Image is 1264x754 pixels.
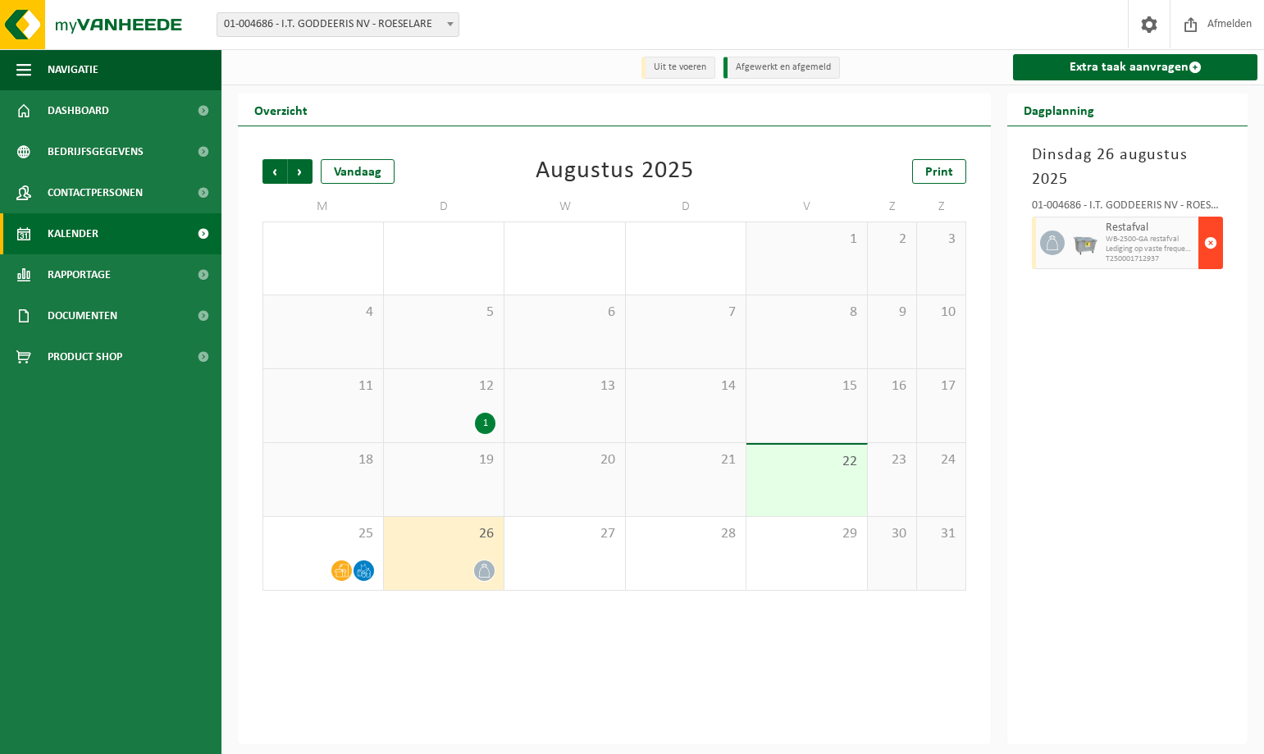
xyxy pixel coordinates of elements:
span: Print [925,166,953,179]
span: 12 [392,377,496,395]
span: Navigatie [48,49,98,90]
span: WB-2500-GA restafval [1106,235,1194,244]
span: Lediging op vaste frequentie [1106,244,1194,254]
div: Augustus 2025 [536,159,694,184]
td: W [504,192,626,222]
span: 20 [513,451,617,469]
span: 5 [392,304,496,322]
td: D [626,192,747,222]
span: 29 [755,525,859,543]
span: 9 [876,304,908,322]
span: Kalender [48,213,98,254]
span: 01-004686 - I.T. GODDEERIS NV - ROESELARE [217,13,459,36]
span: Restafval [1106,222,1194,235]
td: Z [917,192,966,222]
span: 4 [272,304,375,322]
span: 2 [876,231,908,249]
td: Z [868,192,917,222]
td: M [262,192,384,222]
span: 8 [755,304,859,322]
li: Afgewerkt en afgemeld [723,57,840,79]
span: 15 [755,377,859,395]
span: 11 [272,377,375,395]
span: 26 [392,525,496,543]
span: 21 [634,451,738,469]
h3: Dinsdag 26 augustus 2025 [1032,143,1223,192]
div: 1 [475,413,495,434]
span: 14 [634,377,738,395]
a: Print [912,159,966,184]
td: V [746,192,868,222]
div: 01-004686 - I.T. GODDEERIS NV - ROESELARE [1032,200,1223,217]
span: 22 [755,453,859,471]
span: Product Shop [48,336,122,377]
span: 24 [925,451,957,469]
div: Vandaag [321,159,395,184]
span: Dashboard [48,90,109,131]
span: 25 [272,525,375,543]
span: 7 [634,304,738,322]
li: Uit te voeren [641,57,715,79]
h2: Dagplanning [1007,94,1111,126]
h2: Overzicht [238,94,324,126]
span: Vorige [262,159,287,184]
span: Volgende [288,159,313,184]
span: 10 [925,304,957,322]
span: 23 [876,451,908,469]
span: 17 [925,377,957,395]
span: 13 [513,377,617,395]
span: 16 [876,377,908,395]
span: 1 [755,231,859,249]
span: 30 [876,525,908,543]
span: Bedrijfsgegevens [48,131,144,172]
span: 28 [634,525,738,543]
span: 6 [513,304,617,322]
span: 18 [272,451,375,469]
span: Contactpersonen [48,172,143,213]
span: Rapportage [48,254,111,295]
span: 01-004686 - I.T. GODDEERIS NV - ROESELARE [217,12,459,37]
span: 31 [925,525,957,543]
span: 19 [392,451,496,469]
span: 3 [925,231,957,249]
td: D [384,192,505,222]
span: T250001712937 [1106,254,1194,264]
img: WB-2500-GAL-GY-01 [1073,231,1097,255]
span: Documenten [48,295,117,336]
span: 27 [513,525,617,543]
a: Extra taak aanvragen [1013,54,1257,80]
